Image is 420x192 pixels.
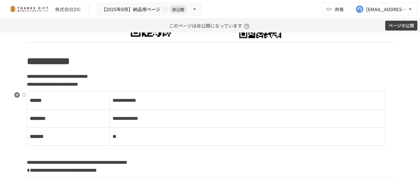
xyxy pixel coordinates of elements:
div: [EMAIL_ADDRESS][DOMAIN_NAME] [366,5,407,13]
p: このページは非公開になっています [169,19,251,32]
button: ページの公開 [385,21,417,31]
button: [EMAIL_ADDRESS][DOMAIN_NAME] [352,3,417,16]
span: 非公開 [170,6,187,13]
img: mMP1OxWUAhQbsRWCurg7vIHe5HqDpP7qZo7fRoNLXQh [8,4,50,14]
span: 【2025年9月】納品用ページ [101,5,160,13]
button: 共有 [322,3,349,16]
button: 【2025年9月】納品用ページ非公開 [97,3,202,16]
div: 株式会社DIC [55,6,81,13]
span: 共有 [335,6,344,13]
